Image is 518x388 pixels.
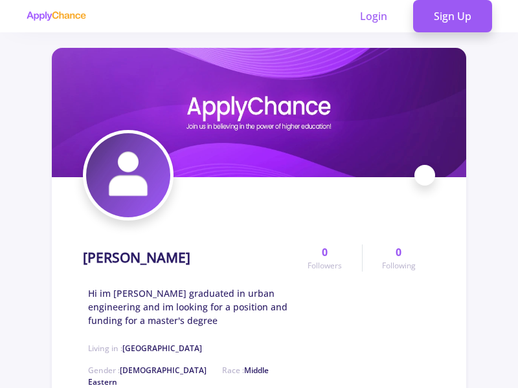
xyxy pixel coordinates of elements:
span: Race : [88,365,269,387]
img: maryam najarpisheavatar [86,133,170,217]
span: Following [382,260,416,272]
span: [DEMOGRAPHIC_DATA] [120,365,207,376]
span: [GEOGRAPHIC_DATA] [122,343,202,354]
img: applychance logo text only [26,11,86,21]
span: Living in : [88,343,202,354]
span: 0 [396,244,401,260]
span: 0 [322,244,328,260]
img: maryam najarpishecover image [52,48,466,177]
span: Gender : [88,365,207,376]
span: Hi im [PERSON_NAME] graduated in urban engineering and im looking for a position and funding for ... [88,286,288,327]
h1: [PERSON_NAME] [83,250,190,266]
a: 0Following [362,244,435,272]
span: Followers [308,260,342,272]
a: 0Followers [288,244,361,272]
span: Middle Eastern [88,365,269,387]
